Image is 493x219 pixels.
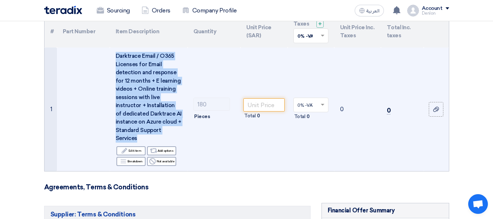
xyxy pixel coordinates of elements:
th: Total Inc. taxes [381,15,424,48]
span: 0 [307,113,310,120]
span: العربية [366,8,380,14]
td: 0 [334,48,381,171]
th: # [45,15,57,48]
h3: Agreements, Terms & Conditions [44,183,449,191]
span: Total [244,112,255,120]
a: Orders [136,3,176,19]
button: العربية [355,5,384,16]
th: Item Description [110,15,188,48]
span: + [318,20,322,27]
img: profile_test.png [407,5,419,16]
div: Open chat [468,194,488,214]
span: 0 [257,112,260,120]
div: Financial Offer Summary [328,206,395,215]
img: Teradix logo [44,6,82,14]
span: Pieces [194,113,210,120]
th: Part Number [57,15,110,48]
input: Unit Price [243,98,284,112]
th: Quantity [188,15,240,48]
div: Denlon [422,11,449,15]
span: 0 [387,107,391,114]
th: Unit Price (SAR) [240,15,287,48]
div: Edit item [116,146,146,155]
td: 1 [45,48,57,171]
div: Breakdown [116,157,146,166]
th: Unit Price Inc. Taxes [334,15,381,48]
ng-select: VAT [293,98,328,112]
a: Company Profile [176,3,243,19]
div: Account [422,5,443,12]
input: RFQ_STEP1.ITEMS.2.AMOUNT_TITLE [193,98,230,111]
div: Not available [147,157,176,166]
th: Taxes [288,15,334,48]
div: Add options [147,146,176,155]
a: Sourcing [91,3,136,19]
span: Total [294,113,305,120]
span: Darktrace Email / O365 Licenses for Email detection and response for 12 months + E learning video... [116,53,182,141]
